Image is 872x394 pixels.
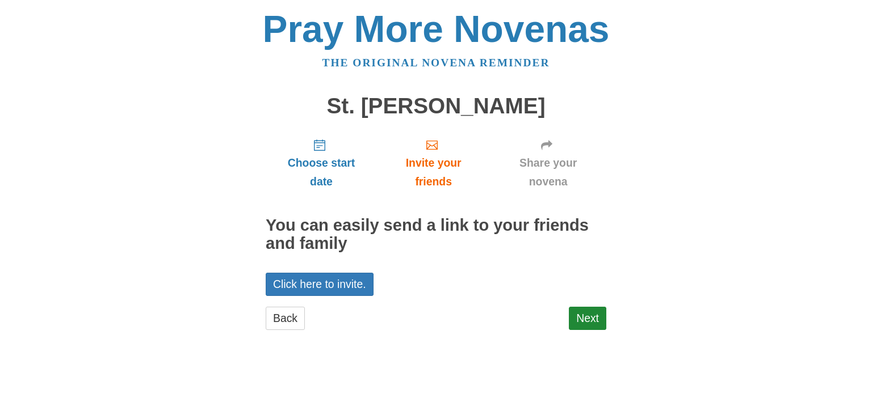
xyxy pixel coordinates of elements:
[277,154,366,191] span: Choose start date
[266,94,606,118] h1: St. [PERSON_NAME]
[388,154,479,191] span: Invite your friends
[266,273,374,296] a: Click here to invite.
[569,307,606,330] a: Next
[322,57,550,69] a: The original novena reminder
[266,129,377,197] a: Choose start date
[266,307,305,330] a: Back
[490,129,606,197] a: Share your novena
[501,154,595,191] span: Share your novena
[266,217,606,253] h2: You can easily send a link to your friends and family
[377,129,490,197] a: Invite your friends
[263,8,610,50] a: Pray More Novenas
